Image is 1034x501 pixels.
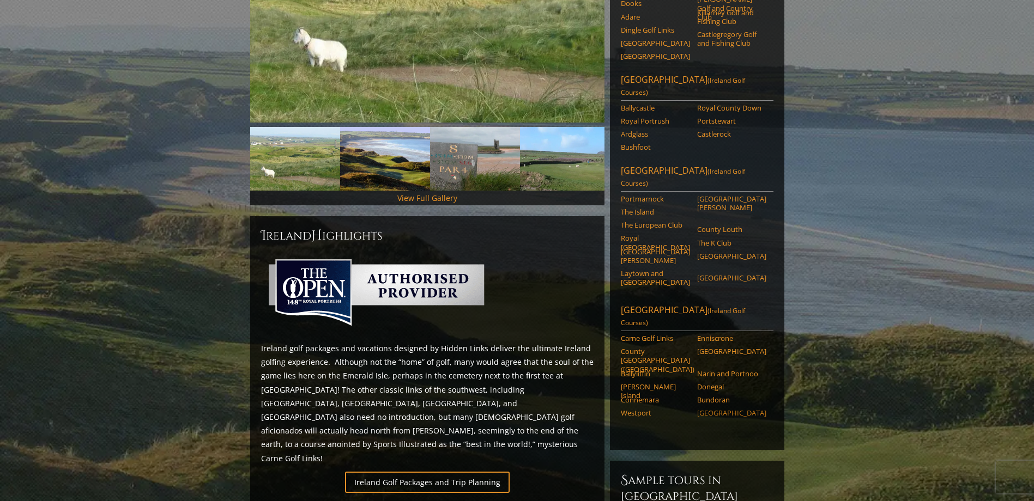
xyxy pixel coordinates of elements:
a: The European Club [621,221,690,229]
a: [GEOGRAPHIC_DATA] [621,39,690,47]
a: County [GEOGRAPHIC_DATA] ([GEOGRAPHIC_DATA]) [621,347,690,374]
a: View Full Gallery [397,193,457,203]
a: Carne Golf Links [621,334,690,343]
a: Portstewart [697,117,766,125]
a: Ardglass [621,130,690,138]
a: [GEOGRAPHIC_DATA] [697,252,766,260]
a: Ballyliffin [621,369,690,378]
a: [GEOGRAPHIC_DATA] [697,347,766,356]
a: [PERSON_NAME] Island [621,382,690,400]
a: [GEOGRAPHIC_DATA](Ireland Golf Courses) [621,304,773,331]
a: County Louth [697,225,766,234]
h2: Ireland ighlights [261,227,594,245]
p: Ireland golf packages and vacations designed by Hidden Links deliver the ultimate Ireland golfing... [261,341,594,465]
a: Dingle Golf Links [621,26,690,34]
span: (Ireland Golf Courses) [621,167,745,188]
a: The Island [621,207,690,216]
a: Enniscrone [697,334,766,343]
a: Castlegregory Golf and Fishing Club [697,30,766,48]
a: Castlerock [697,130,766,138]
span: H [311,227,322,245]
a: [GEOGRAPHIC_DATA](Ireland Golf Courses) [621,164,773,192]
a: Adare [621,13,690,21]
a: [GEOGRAPHIC_DATA][PERSON_NAME] [697,194,766,212]
a: Ballycastle [621,103,690,112]
a: Royal [GEOGRAPHIC_DATA] [621,234,690,252]
a: Laytown and [GEOGRAPHIC_DATA] [621,269,690,287]
a: Donegal [697,382,766,391]
a: Connemara [621,395,690,404]
span: (Ireland Golf Courses) [621,306,745,327]
a: The K Club [697,239,766,247]
a: Narin and Portnoo [697,369,766,378]
a: Portmarnock [621,194,690,203]
a: Bundoran [697,395,766,404]
a: Westport [621,408,690,417]
a: Ireland Golf Packages and Trip Planning [345,472,510,493]
a: Royal County Down [697,103,766,112]
a: [GEOGRAPHIC_DATA] [621,52,690,60]
a: Killarney Golf and Fishing Club [697,8,766,26]
span: (Ireland Golf Courses) [621,76,745,97]
a: [GEOGRAPHIC_DATA] [697,273,766,282]
a: [GEOGRAPHIC_DATA](Ireland Golf Courses) [621,74,773,101]
a: [GEOGRAPHIC_DATA] [697,408,766,417]
a: [GEOGRAPHIC_DATA][PERSON_NAME] [621,247,690,265]
a: Royal Portrush [621,117,690,125]
a: Bushfoot [621,143,690,151]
